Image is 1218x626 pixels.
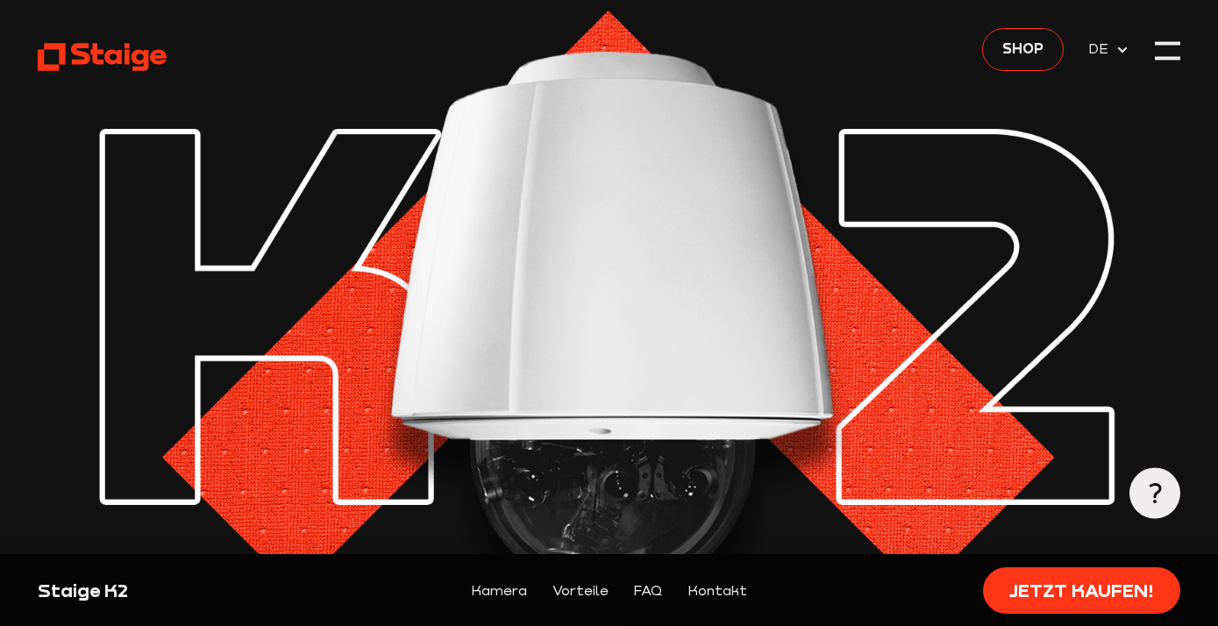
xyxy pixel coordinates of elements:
[552,580,609,601] a: Vorteile
[982,28,1063,71] a: Shop
[38,578,309,603] div: Staige K2
[1002,38,1043,60] span: Shop
[983,567,1180,614] a: Jetzt kaufen!
[1088,38,1115,60] span: DE
[687,580,747,601] a: Kontakt
[471,580,527,601] a: Kamera
[633,580,662,601] a: FAQ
